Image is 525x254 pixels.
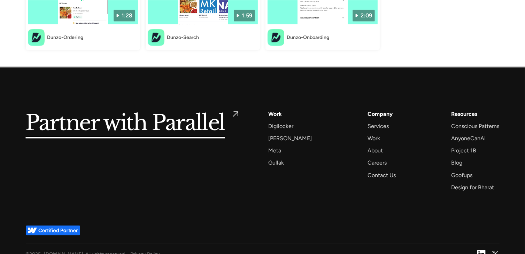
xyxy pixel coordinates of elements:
a: Digilocker [268,121,293,131]
a: Work [268,109,282,119]
h5: Partner with Parallel [26,109,225,137]
a: Partner with Parallel [26,109,241,137]
img: Dunzo-Ordering [28,29,45,46]
div: 1:59 [242,11,253,20]
a: Meta [268,146,281,155]
div: Resources [451,109,477,119]
a: Gullak [268,158,284,167]
a: Conscious Patterns [451,121,499,131]
a: Services [368,121,389,131]
a: Project 1B [451,146,476,155]
div: Dunzo-Search [167,34,199,41]
a: Design for Bharat [451,183,494,192]
img: Dunzo-Onboarding [268,29,284,46]
a: Contact Us [368,170,396,180]
a: Goofups [451,170,472,180]
img: Dunzo-Search [148,29,164,46]
div: Dunzo-Onboarding [287,34,330,41]
a: Careers [368,158,387,167]
div: Dunzo-Ordering [47,34,84,41]
a: Company [368,109,393,119]
a: About [368,146,383,155]
div: 1:28 [122,11,133,20]
a: [PERSON_NAME] [268,134,312,143]
a: AnyoneCanAI [451,134,486,143]
div: 2:09 [361,11,372,20]
a: Blog [451,158,462,167]
a: Work [368,134,380,143]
